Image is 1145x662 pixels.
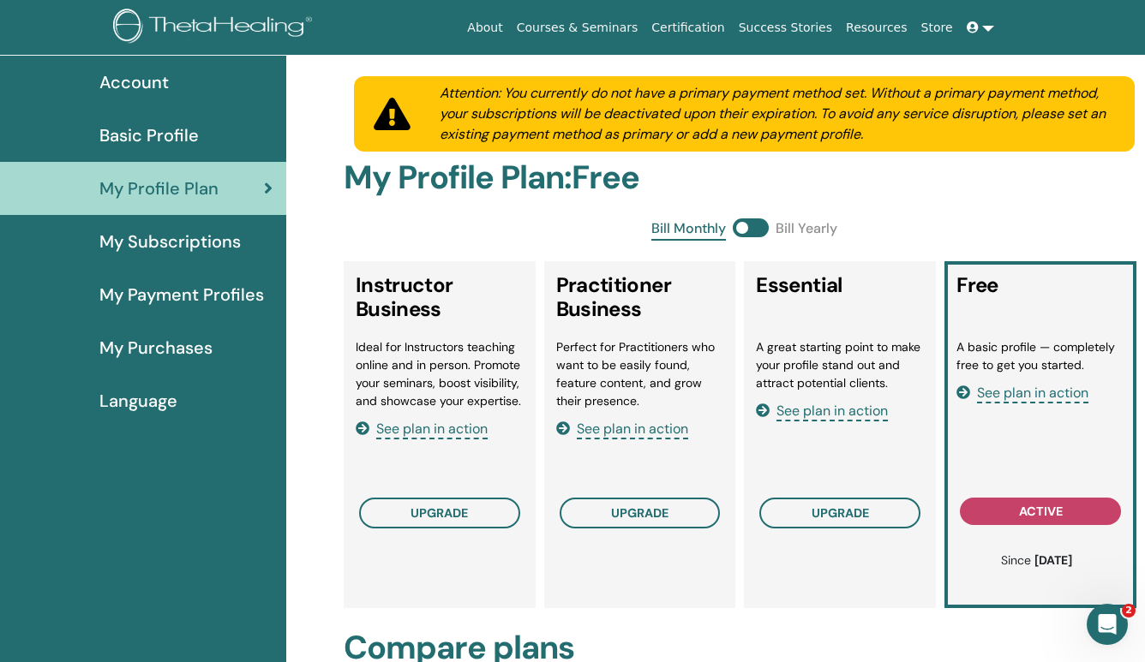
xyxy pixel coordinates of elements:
a: Courses & Seminars [510,12,645,44]
span: active [1019,504,1063,519]
span: My Purchases [99,335,213,361]
span: Bill Yearly [776,218,837,241]
span: upgrade [611,505,668,521]
button: upgrade [359,498,520,528]
li: A great starting point to make your profile stand out and attract potential clients. [756,338,924,392]
a: See plan in action [556,420,688,438]
span: My Profile Plan [99,176,219,201]
p: Since [965,552,1107,570]
h2: My Profile Plan : Free [344,158,1145,198]
a: See plan in action [756,402,888,420]
b: [DATE] [1034,552,1072,568]
button: upgrade [560,498,721,528]
button: upgrade [759,498,920,528]
span: See plan in action [376,420,488,439]
span: My Payment Profiles [99,282,264,307]
span: Account [99,69,169,95]
span: See plan in action [977,384,1088,403]
iframe: Intercom live chat [1087,604,1128,645]
span: See plan in action [776,402,888,421]
span: 2 [1122,604,1136,617]
span: upgrade [411,505,468,521]
span: Basic Profile [99,122,199,148]
a: See plan in action [356,420,488,438]
a: Certification [644,12,731,44]
a: Resources [839,12,914,44]
a: See plan in action [956,384,1088,402]
span: My Subscriptions [99,229,241,254]
li: Perfect for Practitioners who want to be easily found, feature content, and grow their presence. [556,338,724,410]
a: Success Stories [732,12,839,44]
li: A basic profile — completely free to get you started. [956,338,1124,374]
div: Attention: You currently do not have a primary payment method set. Without a primary payment meth... [419,83,1135,145]
span: Language [99,388,177,414]
span: upgrade [812,505,869,521]
button: active [960,498,1121,525]
a: Store [914,12,960,44]
li: Ideal for Instructors teaching online and in person. Promote your seminars, boost visibility, and... [356,338,524,410]
span: See plan in action [577,420,688,439]
span: Bill Monthly [651,218,726,241]
a: About [460,12,509,44]
img: logo.png [113,9,318,47]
